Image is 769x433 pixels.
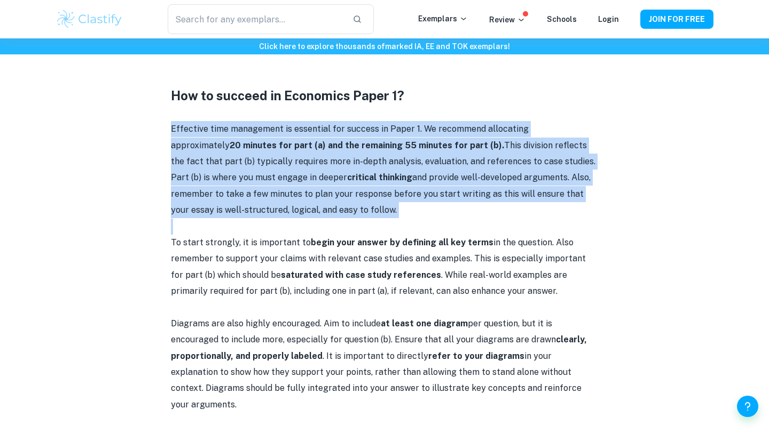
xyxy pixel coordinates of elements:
[281,270,441,280] strong: saturated with case study references
[311,237,493,247] strong: begin your answer by defining all key terms
[171,121,598,218] p: Effective time management is essential for success in Paper 1. We recommend allocating approximat...
[230,140,504,150] strong: 20 minutes for part (a) and the remaining 55 minutes for part (b).
[547,15,577,23] a: Schools
[737,396,758,417] button: Help and Feedback
[347,172,412,182] strong: critical thinking
[2,41,767,52] h6: Click here to explore thousands of marked IA, EE and TOK exemplars !
[418,13,468,25] p: Exemplars
[171,235,598,300] p: To start strongly, it is important to in the question. Also remember to support your claims with ...
[489,14,525,26] p: Review
[171,334,587,360] strong: clearly, proportionally, and properly labeled
[428,351,524,361] strong: refer to your diagrams
[171,86,598,105] h3: How to succeed in Economics Paper 1?
[640,10,713,29] button: JOIN FOR FREE
[171,316,598,413] p: Diagrams are also highly encouraged. Aim to include per question, but it is encouraged to include...
[168,4,344,34] input: Search for any exemplars...
[598,15,619,23] a: Login
[56,9,123,30] img: Clastify logo
[381,318,468,328] strong: at least one diagram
